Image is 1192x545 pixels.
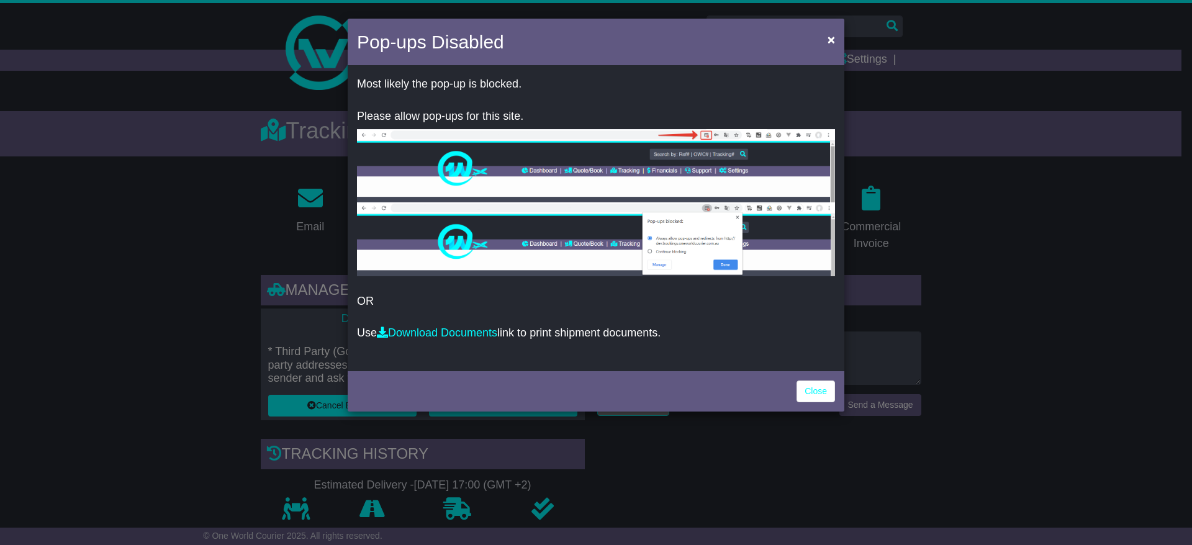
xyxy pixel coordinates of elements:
[797,381,835,402] a: Close
[357,28,504,56] h4: Pop-ups Disabled
[348,68,844,368] div: OR
[828,32,835,47] span: ×
[357,129,835,202] img: allow-popup-1.png
[377,327,497,339] a: Download Documents
[357,78,835,91] p: Most likely the pop-up is blocked.
[357,110,835,124] p: Please allow pop-ups for this site.
[821,27,841,52] button: Close
[357,327,835,340] p: Use link to print shipment documents.
[357,202,835,276] img: allow-popup-2.png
